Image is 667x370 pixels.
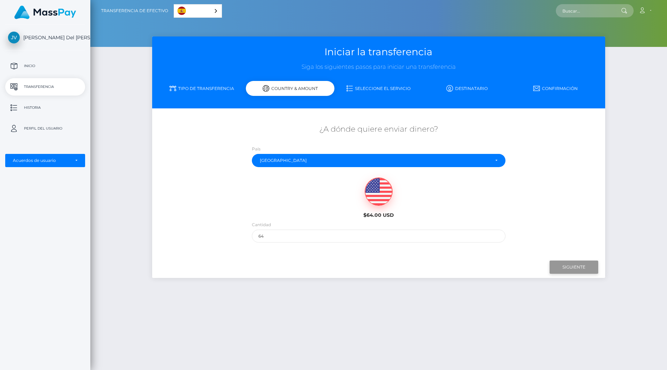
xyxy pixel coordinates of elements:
h3: Iniciar la transferencia [157,45,600,59]
div: Country & Amount [246,81,335,96]
a: Historia [5,99,85,116]
p: Historia [8,102,82,113]
div: [GEOGRAPHIC_DATA] [260,158,489,163]
a: Destinatario [423,82,511,94]
a: Confirmación [511,82,600,94]
label: Cantidad [252,222,271,228]
div: Acuerdos de usuario [13,158,70,163]
img: USD.png [365,178,392,206]
a: Seleccione el servicio [335,82,423,94]
p: Inicio [8,61,82,71]
a: Inicio [5,57,85,75]
a: Español [174,5,222,17]
a: Transferencia [5,78,85,96]
a: Transferencia de efectivo [101,3,168,18]
label: País [252,146,261,152]
a: Perfil del usuario [5,120,85,137]
h5: ¿A dónde quiere enviar dinero? [157,124,600,135]
h3: Siga los siguientes pasos para iniciar una transferencia [157,63,600,71]
a: Tipo de transferencia [157,82,246,94]
input: Importe a enviar en USD (Máximo: 64) [252,230,505,242]
div: Language [174,4,222,18]
aside: Language selected: Español [174,4,222,18]
h6: $64.00 USD [321,212,436,218]
img: MassPay [14,6,76,19]
button: Acuerdos de usuario [5,154,85,167]
input: Buscar... [556,4,621,17]
p: Perfil del usuario [8,123,82,134]
span: [PERSON_NAME] Del [PERSON_NAME] [5,34,85,41]
input: Siguiente [550,261,598,274]
p: Transferencia [8,82,82,92]
button: México [252,154,505,167]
